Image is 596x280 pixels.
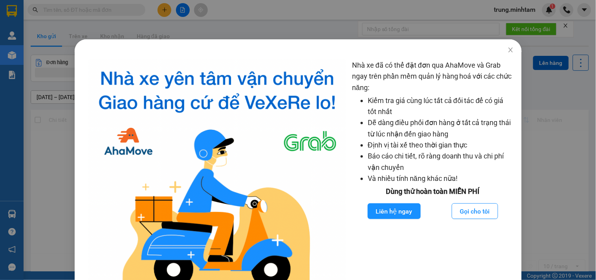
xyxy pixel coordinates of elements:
li: Dễ dàng điều phối đơn hàng ở tất cả trạng thái từ lúc nhận đến giao hàng [368,117,514,140]
span: Liên hệ ngay [376,206,412,216]
div: Dùng thử hoàn toàn MIỄN PHÍ [352,186,514,197]
button: Liên hệ ngay [367,203,420,219]
button: Close [499,39,521,61]
li: Định vị tài xế theo thời gian thực [368,140,514,151]
li: Báo cáo chi tiết, rõ ràng doanh thu và chi phí vận chuyển [368,151,514,173]
li: Kiểm tra giá cùng lúc tất cả đối tác để có giá tốt nhất [368,95,514,118]
span: Gọi cho tôi [460,206,490,216]
li: Và nhiều tính năng khác nữa! [368,173,514,184]
span: close [507,47,513,53]
button: Gọi cho tôi [452,203,498,219]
